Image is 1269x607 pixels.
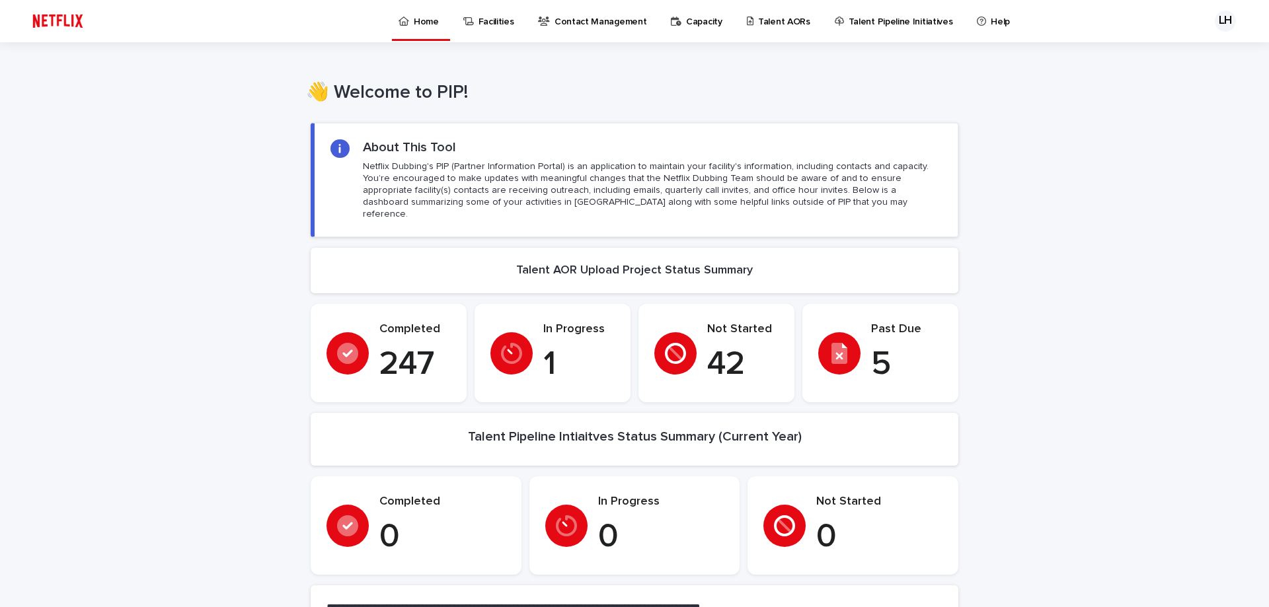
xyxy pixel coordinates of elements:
h1: 👋 Welcome to PIP! [306,82,954,104]
div: LH [1215,11,1236,32]
p: 0 [598,517,724,557]
p: 247 [379,345,451,384]
p: 1 [543,345,615,384]
p: Netflix Dubbing's PIP (Partner Information Portal) is an application to maintain your facility's ... [363,161,942,221]
h2: Talent AOR Upload Project Status Summary [516,264,753,278]
p: Not Started [816,495,942,509]
p: Past Due [871,322,942,337]
p: Not Started [707,322,779,337]
p: 42 [707,345,779,384]
p: In Progress [598,495,724,509]
p: In Progress [543,322,615,337]
h2: Talent Pipeline Intiaitves Status Summary (Current Year) [468,429,802,445]
p: 5 [871,345,942,384]
p: 0 [816,517,942,557]
p: Completed [379,495,506,509]
p: Completed [379,322,451,337]
h2: About This Tool [363,139,456,155]
img: ifQbXi3ZQGMSEF7WDB7W [26,8,89,34]
p: 0 [379,517,506,557]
